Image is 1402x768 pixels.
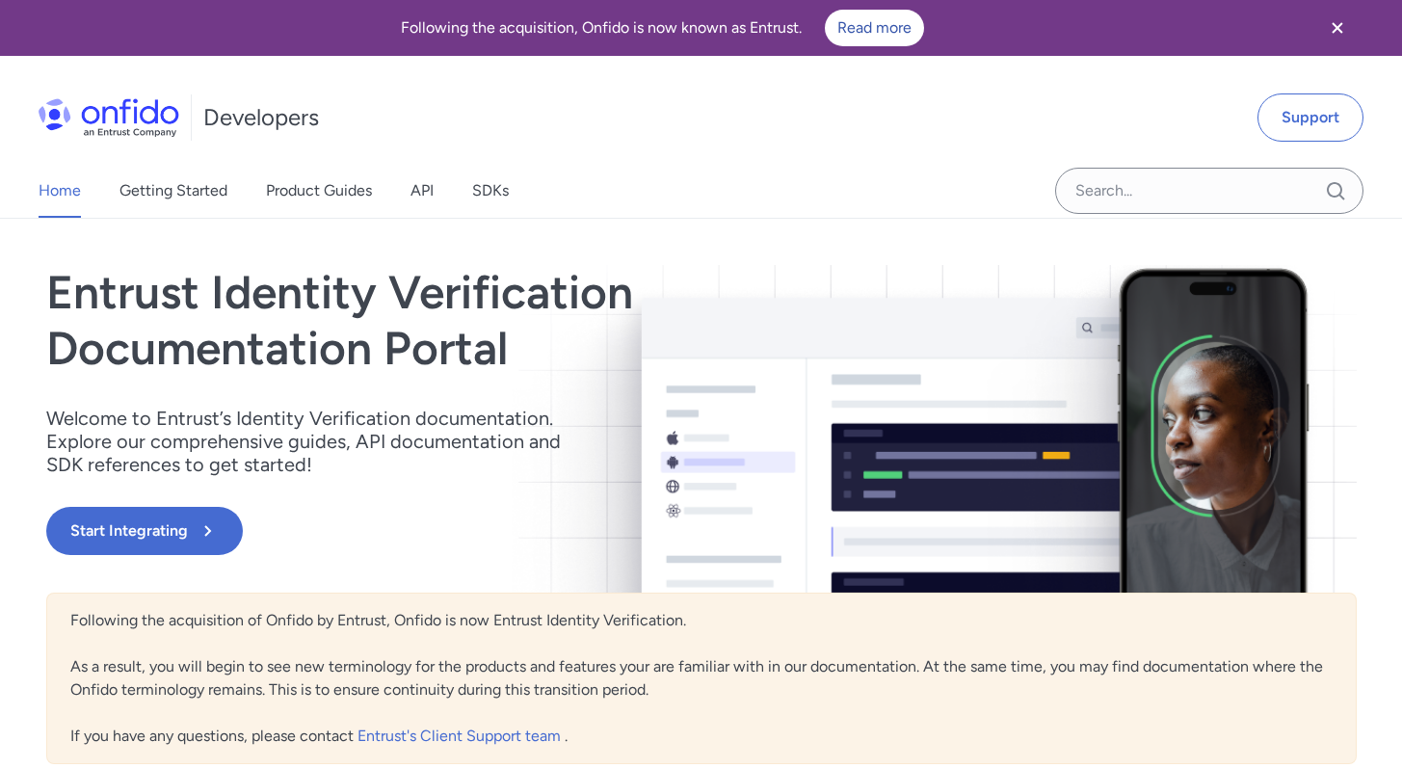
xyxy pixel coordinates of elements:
[203,102,319,133] h1: Developers
[1302,4,1373,52] button: Close banner
[266,164,372,218] a: Product Guides
[23,10,1302,46] div: Following the acquisition, Onfido is now known as Entrust.
[39,98,179,137] img: Onfido Logo
[39,164,81,218] a: Home
[46,265,964,376] h1: Entrust Identity Verification Documentation Portal
[825,10,924,46] a: Read more
[46,593,1357,764] div: Following the acquisition of Onfido by Entrust, Onfido is now Entrust Identity Verification. As a...
[46,507,243,555] button: Start Integrating
[1257,93,1363,142] a: Support
[46,407,586,476] p: Welcome to Entrust’s Identity Verification documentation. Explore our comprehensive guides, API d...
[1326,16,1349,40] svg: Close banner
[357,727,565,745] a: Entrust's Client Support team
[119,164,227,218] a: Getting Started
[472,164,509,218] a: SDKs
[46,507,964,555] a: Start Integrating
[1055,168,1363,214] input: Onfido search input field
[410,164,434,218] a: API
